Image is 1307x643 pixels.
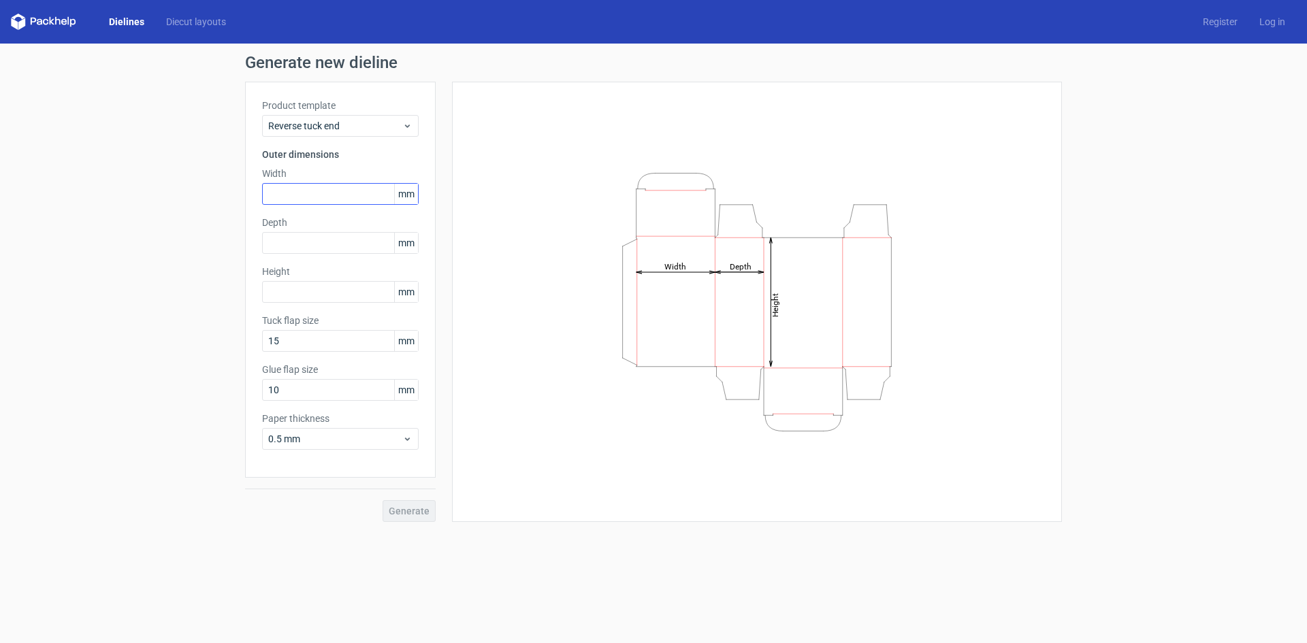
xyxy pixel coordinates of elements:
[394,380,418,400] span: mm
[394,233,418,253] span: mm
[771,293,780,316] tspan: Height
[268,432,402,446] span: 0.5 mm
[262,265,419,278] label: Height
[1192,15,1248,29] a: Register
[394,184,418,204] span: mm
[262,148,419,161] h3: Outer dimensions
[262,314,419,327] label: Tuck flap size
[268,119,402,133] span: Reverse tuck end
[730,261,752,271] tspan: Depth
[262,363,419,376] label: Glue flap size
[262,167,419,180] label: Width
[394,331,418,351] span: mm
[1248,15,1296,29] a: Log in
[664,261,686,271] tspan: Width
[262,99,419,112] label: Product template
[98,15,155,29] a: Dielines
[262,412,419,425] label: Paper thickness
[394,282,418,302] span: mm
[155,15,237,29] a: Diecut layouts
[245,54,1062,71] h1: Generate new dieline
[262,216,419,229] label: Depth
